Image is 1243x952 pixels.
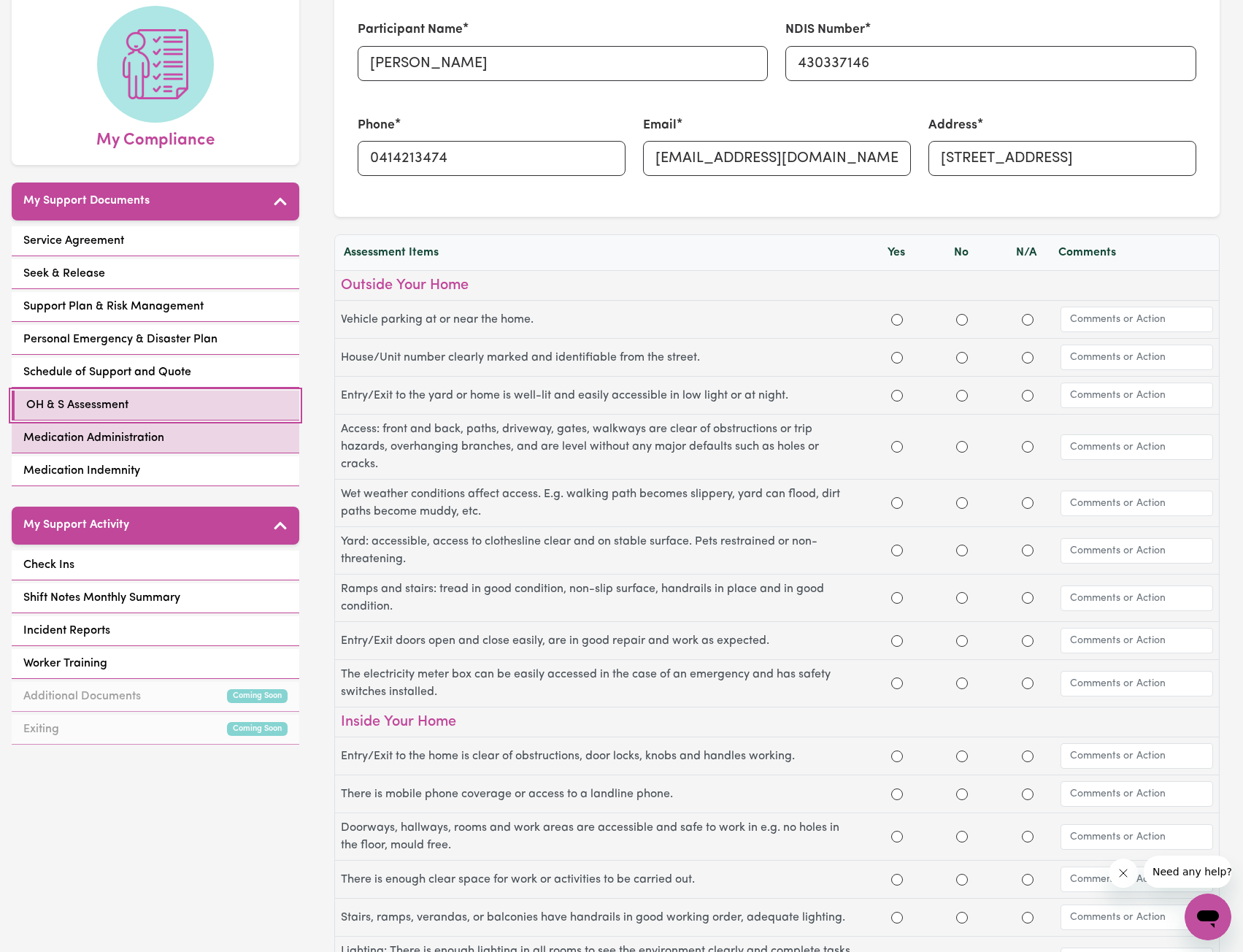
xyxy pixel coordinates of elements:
[928,116,977,135] label: Address
[1022,314,1034,326] input: N/A
[12,259,299,289] a: Seek & Release
[891,441,903,453] input: Yes
[891,831,903,842] input: Yes
[344,244,863,261] div: Assessment Items
[23,364,191,381] span: Schedule of Support and Quote
[891,592,903,604] input: Yes
[956,352,968,364] input: No
[956,592,968,604] input: No
[956,390,968,402] input: No
[23,194,150,208] h5: My Support Documents
[12,391,299,421] a: OH & S Assessment
[1022,545,1034,556] input: N/A
[23,265,105,283] span: Seek & Release
[341,387,864,404] label: Entry/Exit to the yard or home is well-lit and easily accessible in low light or at night.
[1061,434,1213,460] input: Comments or Action
[341,871,864,888] label: There is enough clear space for work or activities to be carried out.
[1109,859,1138,888] iframe: Close message
[785,20,865,39] label: NDIS Number
[1144,856,1231,888] iframe: Message from company
[1022,874,1034,886] input: N/A
[12,583,299,613] a: Shift Notes Monthly Summary
[891,497,903,509] input: Yes
[341,533,864,568] label: Yard: accessible, access to clothesline clear and on stable surface. Pets restrained or non-threa...
[341,909,864,926] label: Stairs, ramps, verandas, or balconies have handrails in good working order, adequate lighting.
[1022,788,1034,800] input: N/A
[891,314,903,326] input: Yes
[863,244,928,261] div: Yes
[1061,781,1213,807] input: Comments or Action
[12,423,299,453] a: Medication Administration
[1022,497,1034,509] input: N/A
[956,874,968,886] input: No
[12,183,299,220] button: My Support Documents
[341,819,864,854] label: Doorways, hallways, rooms and work areas are accessible and safe to work in e.g. no holes in the ...
[1022,912,1034,924] input: N/A
[1022,390,1034,402] input: N/A
[358,116,395,135] label: Phone
[891,788,903,800] input: Yes
[891,635,903,647] input: Yes
[891,352,903,364] input: Yes
[956,788,968,800] input: No
[891,390,903,402] input: Yes
[956,635,968,647] input: No
[1061,307,1213,332] input: Comments or Action
[956,912,968,924] input: No
[1022,352,1034,364] input: N/A
[956,545,968,556] input: No
[341,632,864,650] label: Entry/Exit doors open and close easily, are in good repair and work as expected.
[1022,635,1034,647] input: N/A
[341,277,1213,294] h3: Outside Your Home
[12,456,299,486] a: Medication Indemnity
[23,721,59,738] span: Exiting
[891,874,903,886] input: Yes
[1058,244,1210,261] div: Comments
[891,751,903,762] input: Yes
[1061,671,1213,696] input: Comments or Action
[1022,677,1034,689] input: N/A
[956,751,968,762] input: No
[956,314,968,326] input: No
[23,589,180,607] span: Shift Notes Monthly Summary
[23,622,110,640] span: Incident Reports
[1061,628,1213,653] input: Comments or Action
[891,545,903,556] input: Yes
[341,666,864,701] label: The electricity meter box can be easily accessed in the case of an emergency and has safety switc...
[23,331,218,348] span: Personal Emergency & Disaster Plan
[1061,905,1213,930] input: Comments or Action
[341,421,864,473] label: Access: front and back, paths, driveway, gates, walkways are clear of obstructions or trip hazard...
[23,518,129,532] h5: My Support Activity
[12,682,299,712] a: Additional DocumentsComing Soon
[23,232,124,250] span: Service Agreement
[891,677,903,689] input: Yes
[12,325,299,355] a: Personal Emergency & Disaster Plan
[341,748,864,765] label: Entry/Exit to the home is clear of obstructions, door locks, knobs and handles working.
[341,713,1213,731] h3: Inside Your Home
[1022,441,1034,453] input: N/A
[1022,751,1034,762] input: N/A
[12,292,299,322] a: Support Plan & Risk Management
[358,20,463,39] label: Participant Name
[1185,894,1231,940] iframe: Button to launch messaging window
[1061,867,1213,892] input: Comments or Action
[1022,831,1034,842] input: N/A
[23,298,204,315] span: Support Plan & Risk Management
[1061,743,1213,769] input: Comments or Action
[12,715,299,745] a: ExitingComing Soon
[96,123,215,153] span: My Compliance
[1022,592,1034,604] input: N/A
[341,786,864,803] label: There is mobile phone coverage or access to a landline phone.
[341,580,864,615] label: Ramps and stairs: tread in good condition, non-slip surface, handrails in place and in good condi...
[23,462,140,480] span: Medication Indemnity
[12,226,299,256] a: Service Agreement
[341,349,864,366] label: House/Unit number clearly marked and identifiable from the street.
[1061,383,1213,408] input: Comments or Action
[993,244,1058,261] div: N/A
[227,689,288,703] small: Coming Soon
[956,441,968,453] input: No
[227,722,288,736] small: Coming Soon
[643,116,677,135] label: Email
[956,677,968,689] input: No
[1061,345,1213,370] input: Comments or Action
